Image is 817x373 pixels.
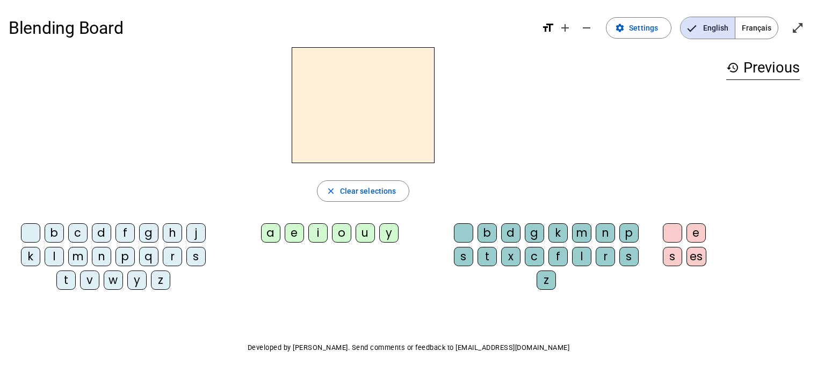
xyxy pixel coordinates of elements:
[9,11,533,45] h1: Blending Board
[68,223,88,243] div: c
[45,247,64,266] div: l
[379,223,399,243] div: y
[548,223,568,243] div: k
[92,247,111,266] div: n
[576,17,597,39] button: Decrease font size
[615,23,625,33] mat-icon: settings
[308,223,328,243] div: i
[317,180,410,202] button: Clear selections
[619,223,639,243] div: p
[454,247,473,266] div: s
[537,270,556,290] div: z
[726,61,739,74] mat-icon: history
[726,56,800,80] h3: Previous
[572,223,591,243] div: m
[139,223,158,243] div: g
[580,21,593,34] mat-icon: remove
[104,270,123,290] div: w
[163,247,182,266] div: r
[735,17,778,39] span: Français
[680,17,778,39] mat-button-toggle-group: Language selection
[554,17,576,39] button: Increase font size
[548,247,568,266] div: f
[541,21,554,34] mat-icon: format_size
[332,223,351,243] div: o
[127,270,147,290] div: y
[596,223,615,243] div: n
[285,223,304,243] div: e
[56,270,76,290] div: t
[9,341,808,354] p: Developed by [PERSON_NAME]. Send comments or feedback to [EMAIL_ADDRESS][DOMAIN_NAME]
[163,223,182,243] div: h
[115,223,135,243] div: f
[681,17,735,39] span: English
[629,21,658,34] span: Settings
[559,21,572,34] mat-icon: add
[80,270,99,290] div: v
[572,247,591,266] div: l
[68,247,88,266] div: m
[525,247,544,266] div: c
[340,185,396,198] span: Clear selections
[115,247,135,266] div: p
[525,223,544,243] div: g
[596,247,615,266] div: r
[261,223,280,243] div: a
[186,247,206,266] div: s
[686,223,706,243] div: e
[92,223,111,243] div: d
[186,223,206,243] div: j
[45,223,64,243] div: b
[606,17,671,39] button: Settings
[478,247,497,266] div: t
[139,247,158,266] div: q
[787,17,808,39] button: Enter full screen
[478,223,497,243] div: b
[686,247,706,266] div: es
[619,247,639,266] div: s
[501,247,520,266] div: x
[501,223,520,243] div: d
[326,186,336,196] mat-icon: close
[21,247,40,266] div: k
[663,247,682,266] div: s
[356,223,375,243] div: u
[791,21,804,34] mat-icon: open_in_full
[151,270,170,290] div: z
